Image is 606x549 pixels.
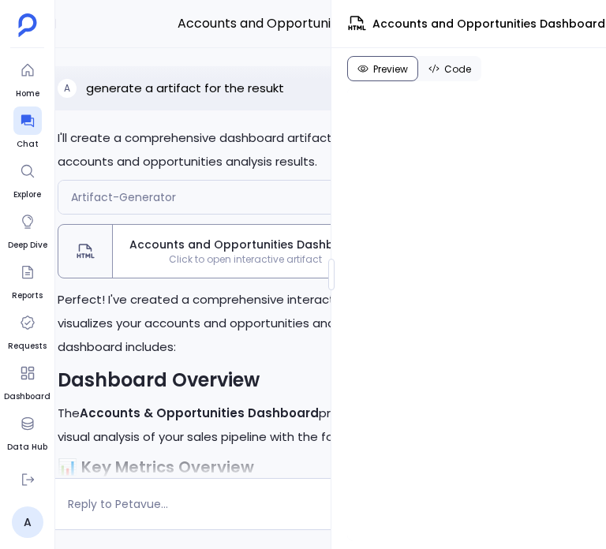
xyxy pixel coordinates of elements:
a: Explore [13,157,42,201]
p: The provides a complete visual analysis of your sales pipeline with the following key sections: [58,401,473,449]
a: Reports [12,258,43,302]
a: A [12,506,43,538]
a: Data Hub [7,409,47,454]
span: Data Hub [7,441,47,454]
a: Settings [9,460,46,504]
span: Accounts and Opportunities [127,13,403,34]
span: Home [13,88,42,100]
span: Click to open interactive artifact [113,253,378,266]
span: Explore [13,189,42,201]
span: Preview [373,63,408,76]
span: Artifact-Generator [71,189,176,205]
a: Chat [13,106,42,151]
a: Deep Dive [8,207,47,252]
button: Preview [347,56,418,81]
a: Requests [8,308,47,353]
span: Dashboard [4,390,50,403]
a: Home [13,56,42,100]
h2: Dashboard Overview [58,368,473,392]
span: Accounts and Opportunities Dashboard [372,16,605,32]
span: Accounts and Opportunities Dashboard [119,237,372,253]
span: Code [444,63,471,76]
strong: Accounts & Opportunities Dashboard [80,405,319,421]
img: petavue logo [18,13,37,37]
span: Requests [8,340,47,353]
a: Dashboard [4,359,50,403]
span: Reports [12,289,43,302]
span: Deep Dive [8,239,47,252]
button: Accounts and Opportunities DashboardClick to open interactive artifact [58,224,379,278]
span: A [64,82,70,95]
button: Code [418,56,481,81]
span: Chat [13,138,42,151]
p: generate a artifact for the resukt [86,79,284,98]
p: I'll create a comprehensive dashboard artifact to visualize the accounts and opportunities analys... [58,126,473,174]
p: Perfect! I've created a comprehensive interactive dashboard that visualizes your accounts and opp... [58,288,473,359]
